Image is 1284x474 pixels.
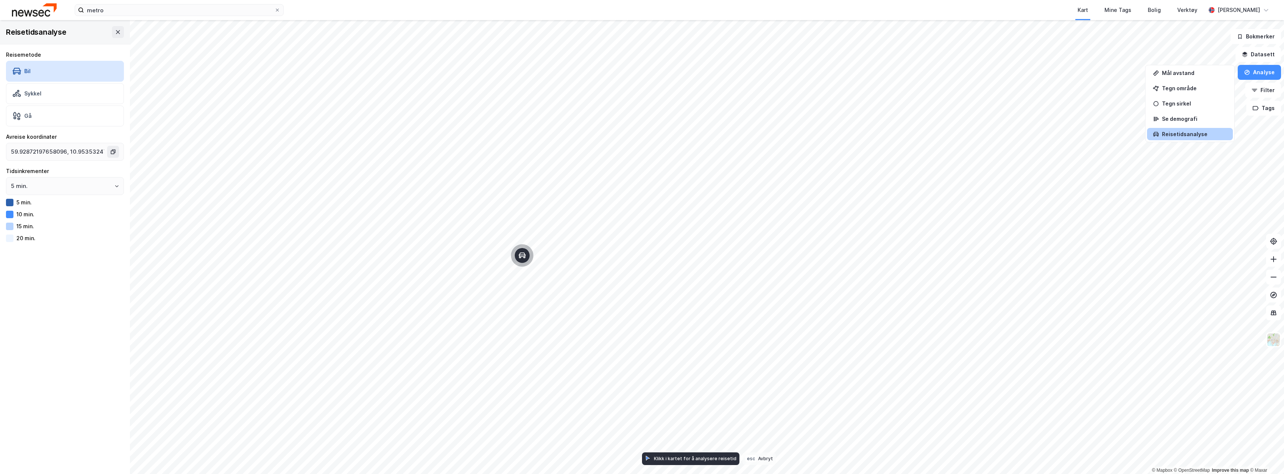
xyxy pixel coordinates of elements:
[6,132,124,141] div: Avreise koordinater
[84,4,274,16] input: Søk på adresse, matrikkel, gårdeiere, leietakere eller personer
[1247,438,1284,474] iframe: Chat Widget
[1078,6,1088,15] div: Kart
[1162,85,1227,91] div: Tegn område
[1162,116,1227,122] div: Se demografi
[515,248,530,263] div: Map marker
[1247,438,1284,474] div: Kontrollprogram for chat
[1245,83,1281,98] button: Filter
[12,3,57,16] img: newsec-logo.f6e21ccffca1b3a03d2d.png
[6,143,109,160] input: Klikk i kartet for å velge avreisested
[24,90,41,97] div: Sykkel
[1235,47,1281,62] button: Datasett
[1238,65,1281,80] button: Analyse
[1152,468,1172,473] a: Mapbox
[1231,29,1281,44] button: Bokmerker
[1246,101,1281,116] button: Tags
[1162,70,1227,76] div: Mål avstand
[6,50,124,59] div: Reisemetode
[1162,100,1227,107] div: Tegn sirkel
[1162,131,1227,137] div: Reisetidsanalyse
[16,211,34,217] div: 10 min.
[6,178,124,195] input: ClearOpen
[1266,333,1281,347] img: Z
[114,183,120,189] button: Open
[24,68,31,74] div: Bil
[1104,6,1131,15] div: Mine Tags
[16,235,35,241] div: 20 min.
[24,113,32,119] div: Gå
[1148,6,1161,15] div: Bolig
[1177,6,1197,15] div: Verktøy
[745,455,757,462] div: esc
[6,26,66,38] div: Reisetidsanalyse
[654,456,736,461] div: Klikk i kartet for å analysere reisetid
[16,223,34,229] div: 15 min.
[1218,6,1260,15] div: [PERSON_NAME]
[6,167,124,176] div: Tidsinkrementer
[1174,468,1210,473] a: OpenStreetMap
[16,199,32,205] div: 5 min.
[1212,468,1249,473] a: Improve this map
[758,456,773,461] div: Avbryt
